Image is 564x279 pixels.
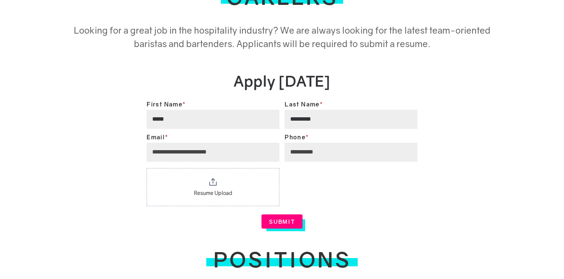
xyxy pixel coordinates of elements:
h1: positions [213,249,351,274]
h2: Apply [DATE] [56,73,508,93]
button: Submit [261,214,303,229]
button: Resume Upload. Resume Upload. Maximum file size: 52.43MB [194,189,232,197]
span: Looking for a great job in the hospitality industry? We are always looking for the latest team-or... [74,25,491,49]
iframe: reCAPTCHA [285,166,397,195]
